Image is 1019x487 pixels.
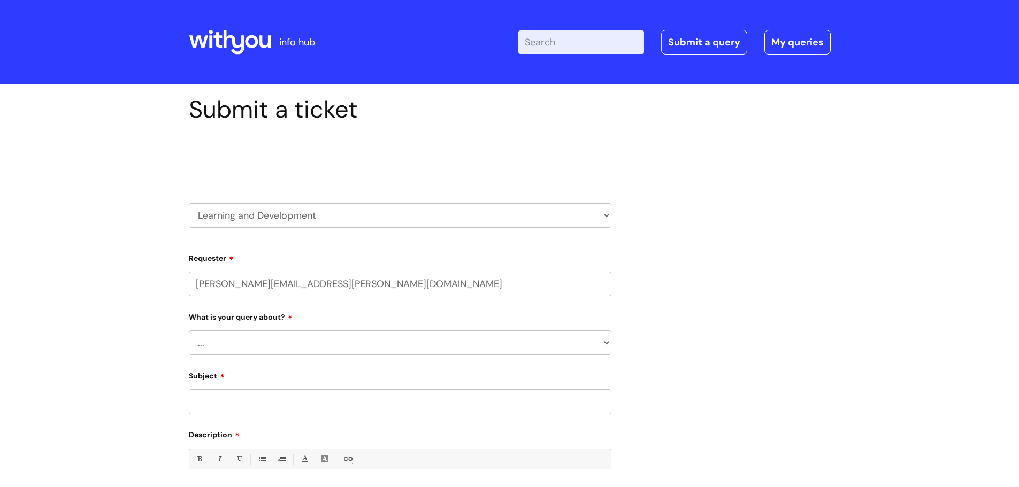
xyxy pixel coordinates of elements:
a: Font Color [298,452,311,466]
h1: Submit a ticket [189,95,611,124]
p: info hub [279,34,315,51]
label: Subject [189,368,611,381]
input: Search [518,30,644,54]
a: Italic (Ctrl-I) [212,452,226,466]
label: What is your query about? [189,309,611,322]
a: 1. Ordered List (Ctrl-Shift-8) [275,452,288,466]
label: Requester [189,250,611,263]
a: Link [341,452,354,466]
input: Email [189,272,611,296]
a: Bold (Ctrl-B) [193,452,206,466]
a: Submit a query [661,30,747,55]
label: Description [189,427,611,439]
a: Underline(Ctrl-U) [232,452,246,466]
h2: Select issue type [189,149,611,168]
a: • Unordered List (Ctrl-Shift-7) [255,452,269,466]
a: Back Color [318,452,331,466]
a: My queries [764,30,831,55]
